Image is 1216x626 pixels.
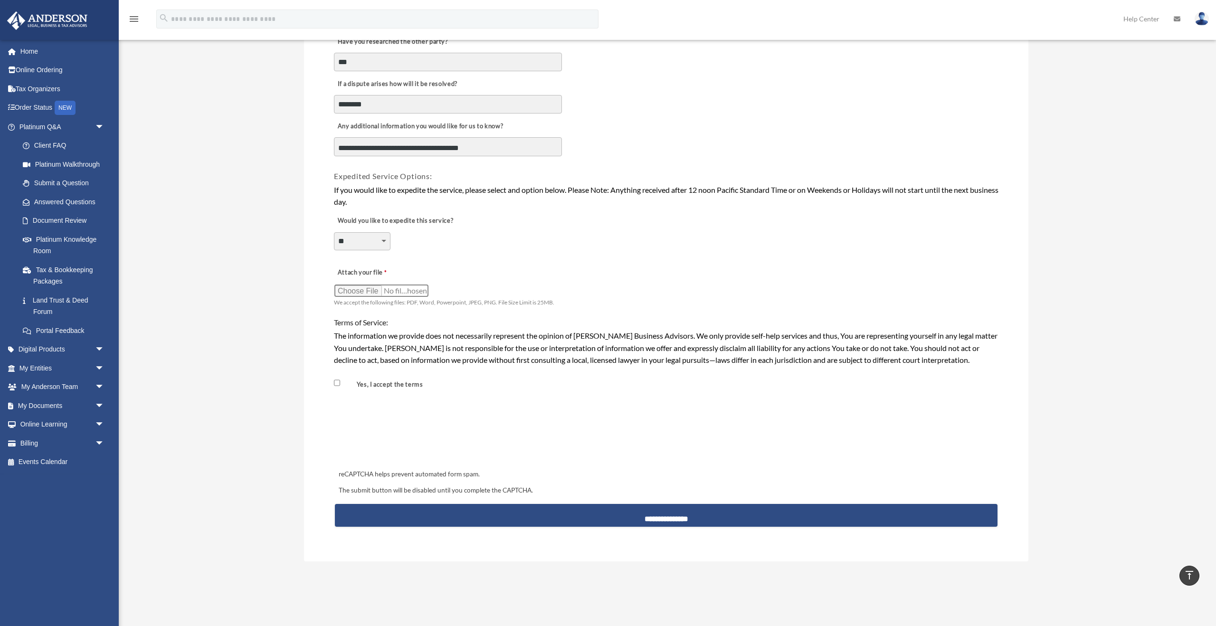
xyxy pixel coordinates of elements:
label: Any additional information you would like for us to know? [334,120,505,133]
a: My Anderson Teamarrow_drop_down [7,378,119,397]
a: Home [7,42,119,61]
span: arrow_drop_down [95,359,114,378]
a: Client FAQ [13,136,119,155]
span: arrow_drop_down [95,117,114,137]
label: Attach your file [334,266,429,280]
span: arrow_drop_down [95,378,114,397]
a: Tax Organizers [7,79,119,98]
i: search [159,13,169,23]
a: Online Ordering [7,61,119,80]
span: Expedited Service Options: [334,171,432,180]
a: Submit a Question [13,174,119,193]
div: If you would like to expedite the service, please select and option below. Please Note: Anything ... [334,184,998,208]
span: arrow_drop_down [95,340,114,360]
a: Platinum Knowledge Room [13,230,119,260]
a: Portal Feedback [13,321,119,340]
div: The information we provide does not necessarily represent the opinion of [PERSON_NAME] Business A... [334,330,998,366]
a: Land Trust & Deed Forum [13,291,119,321]
a: My Entitiesarrow_drop_down [7,359,119,378]
h4: Terms of Service: [334,317,998,328]
a: menu [128,17,140,25]
a: Document Review [13,211,114,230]
a: My Documentsarrow_drop_down [7,396,119,415]
a: Tax & Bookkeeping Packages [13,260,119,291]
img: Anderson Advisors Platinum Portal [4,11,90,30]
label: Have you researched the other party? [334,35,450,48]
a: Platinum Q&Aarrow_drop_down [7,117,119,136]
label: If a dispute arises how will it be resolved? [334,77,460,91]
a: vertical_align_top [1179,566,1199,586]
a: Digital Productsarrow_drop_down [7,340,119,359]
div: The submit button will be disabled until you complete the CAPTCHA. [335,485,997,496]
span: We accept the following files: PDF, Word, Powerpoint, JPEG, PNG. File Size Limit is 25MB. [334,299,554,306]
div: reCAPTCHA helps prevent automated form spam. [335,469,997,480]
a: Online Learningarrow_drop_down [7,415,119,434]
a: Platinum Walkthrough [13,155,119,174]
i: menu [128,13,140,25]
a: Answered Questions [13,192,119,211]
iframe: reCAPTCHA [336,413,480,450]
a: Order StatusNEW [7,98,119,118]
a: Events Calendar [7,453,119,472]
label: Would you like to expedite this service? [334,215,456,228]
a: Billingarrow_drop_down [7,434,119,453]
label: Yes, I accept the terms [342,380,427,389]
img: User Pic [1195,12,1209,26]
span: arrow_drop_down [95,434,114,453]
span: arrow_drop_down [95,415,114,435]
div: NEW [55,101,76,115]
span: arrow_drop_down [95,396,114,416]
i: vertical_align_top [1184,569,1195,581]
